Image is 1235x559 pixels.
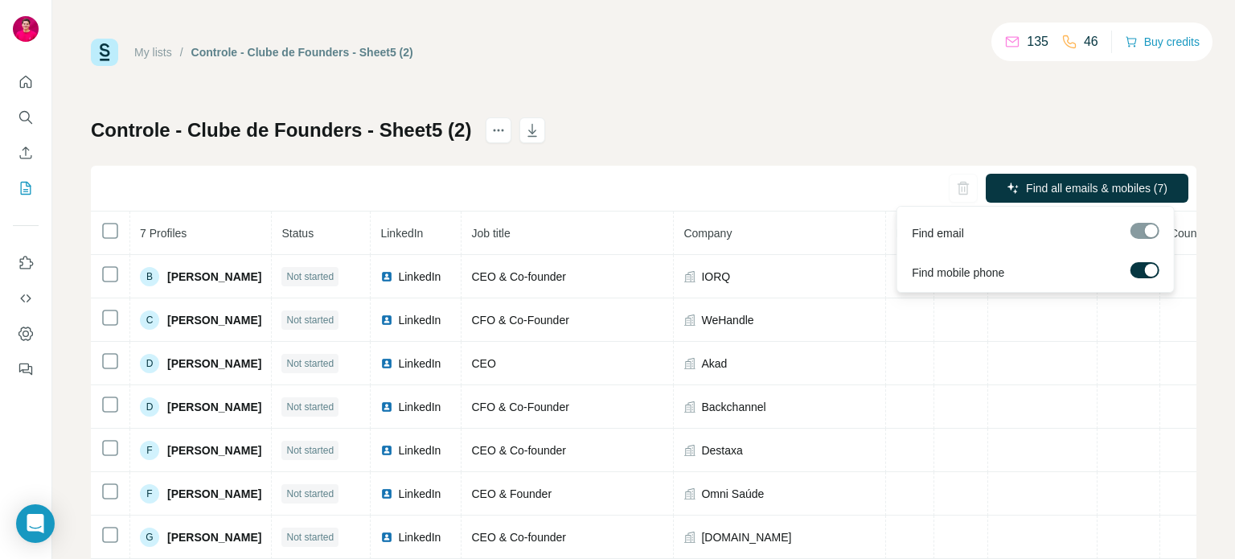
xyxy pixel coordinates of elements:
span: CEO & Co-founder [471,444,566,457]
span: Not started [286,487,334,501]
button: actions [486,117,511,143]
span: CEO [471,357,495,370]
span: Not started [286,530,334,545]
span: LinkedIn [398,356,441,372]
span: [PERSON_NAME] [167,529,261,545]
span: LinkedIn [398,529,441,545]
button: Quick start [13,68,39,97]
button: Buy credits [1125,31,1200,53]
div: Open Intercom Messenger [16,504,55,543]
h1: Controle - Clube de Founders - Sheet5 (2) [91,117,471,143]
button: My lists [13,174,39,203]
div: C [140,310,159,330]
li: / [180,44,183,60]
span: Company [683,227,732,240]
button: Feedback [13,355,39,384]
span: LinkedIn [398,486,441,502]
span: Not started [286,400,334,414]
button: Enrich CSV [13,138,39,167]
img: LinkedIn logo [380,487,393,500]
span: CFO & Co-Founder [471,314,568,327]
p: 46 [1084,32,1098,51]
div: Controle - Clube de Founders - Sheet5 (2) [191,44,413,60]
span: Destaxa [701,442,742,458]
span: [PERSON_NAME] [167,312,261,328]
p: 135 [1027,32,1048,51]
span: Not started [286,269,334,284]
span: [PERSON_NAME] [167,356,261,372]
div: B [140,267,159,286]
a: My lists [134,46,172,59]
span: Akad [701,356,727,372]
span: LinkedIn [398,399,441,415]
span: Status [281,227,314,240]
span: 7 Profiles [140,227,187,240]
span: Find all emails & mobiles (7) [1026,180,1167,196]
span: [PERSON_NAME] [167,442,261,458]
span: [PERSON_NAME] [167,486,261,502]
span: IORQ [701,269,730,285]
img: LinkedIn logo [380,444,393,457]
span: Not started [286,313,334,327]
span: LinkedIn [398,312,441,328]
span: CEO & Co-founder [471,270,566,283]
span: LinkedIn [398,442,441,458]
span: CEO & Founder [471,487,552,500]
span: CEO & Co-founder [471,531,566,544]
img: LinkedIn logo [380,314,393,327]
span: [PERSON_NAME] [167,399,261,415]
span: LinkedIn [380,227,423,240]
button: Find all emails & mobiles (7) [986,174,1188,203]
button: Dashboard [13,319,39,348]
span: [PERSON_NAME] [167,269,261,285]
div: F [140,441,159,460]
img: LinkedIn logo [380,270,393,283]
div: F [140,484,159,504]
span: Job title [471,227,510,240]
div: D [140,397,159,417]
button: Use Surfe on LinkedIn [13,249,39,277]
button: Use Surfe API [13,284,39,313]
img: Surfe Logo [91,39,118,66]
img: LinkedIn logo [380,401,393,413]
div: G [140,528,159,547]
span: CFO & Co-Founder [471,401,568,413]
span: [DOMAIN_NAME] [701,529,791,545]
span: LinkedIn [398,269,441,285]
span: Find mobile phone [912,265,1004,281]
img: LinkedIn logo [380,357,393,370]
span: Find email [912,225,964,241]
span: Not started [286,356,334,371]
div: D [140,354,159,373]
span: Country [1170,227,1209,240]
img: Avatar [13,16,39,42]
img: LinkedIn logo [380,531,393,544]
span: Not started [286,443,334,458]
button: Search [13,103,39,132]
span: Omni Saúde [701,486,764,502]
span: Backchannel [701,399,765,415]
span: WeHandle [701,312,753,328]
